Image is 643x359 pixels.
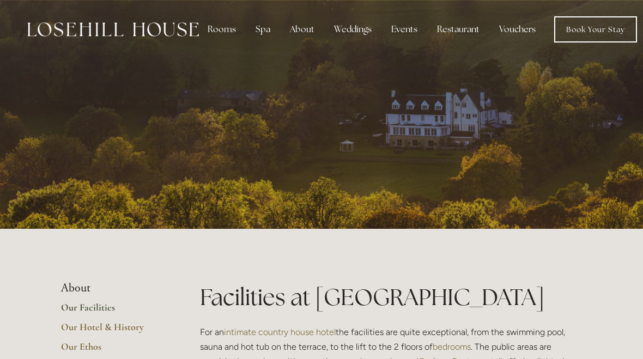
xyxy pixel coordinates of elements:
div: About [281,19,323,40]
div: Restaurant [428,19,488,40]
a: Our Facilities [61,301,165,321]
div: Events [383,19,426,40]
a: Our Hotel & History [61,321,165,340]
a: Vouchers [490,19,544,40]
img: Losehill House [27,22,199,36]
a: bedrooms [433,342,471,352]
div: Weddings [325,19,380,40]
a: intimate country house hotel [224,327,336,337]
div: Spa [247,19,279,40]
div: Rooms [199,19,245,40]
li: About [61,281,165,295]
a: Book Your Stay [554,16,637,42]
h1: Facilities at [GEOGRAPHIC_DATA] [200,281,582,313]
